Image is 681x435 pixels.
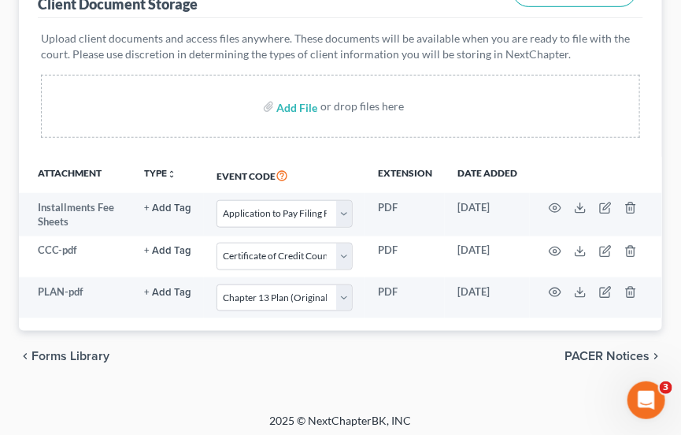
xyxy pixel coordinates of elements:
a: + Add Tag [144,284,191,299]
th: Event Code [204,157,365,193]
i: unfold_more [167,169,176,179]
td: PDF [365,277,445,318]
td: [DATE] [445,277,530,318]
button: + Add Tag [144,288,191,298]
th: Attachment [19,157,131,193]
th: Extension [365,157,445,193]
span: Forms Library [31,350,109,362]
td: PDF [365,236,445,277]
button: PACER Notices chevron_right [564,350,662,362]
td: [DATE] [445,193,530,236]
button: chevron_left Forms Library [19,350,109,362]
td: [DATE] [445,236,530,277]
a: + Add Tag [144,243,191,258]
p: Upload client documents and access files anywhere. These documents will be available when you are... [41,31,640,62]
button: + Add Tag [144,203,191,214]
td: PDF [365,193,445,236]
button: + Add Tag [144,246,191,256]
iframe: Intercom live chat [627,381,665,419]
td: PLAN-pdf [19,277,131,318]
td: Installments Fee Sheets [19,193,131,236]
i: chevron_right [650,350,662,362]
span: 3 [660,381,672,394]
td: CCC-pdf [19,236,131,277]
span: PACER Notices [564,350,650,362]
div: or drop files here [321,99,405,114]
button: TYPEunfold_more [144,169,176,179]
i: chevron_left [19,350,31,362]
a: + Add Tag [144,200,191,215]
th: Date added [445,157,530,193]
